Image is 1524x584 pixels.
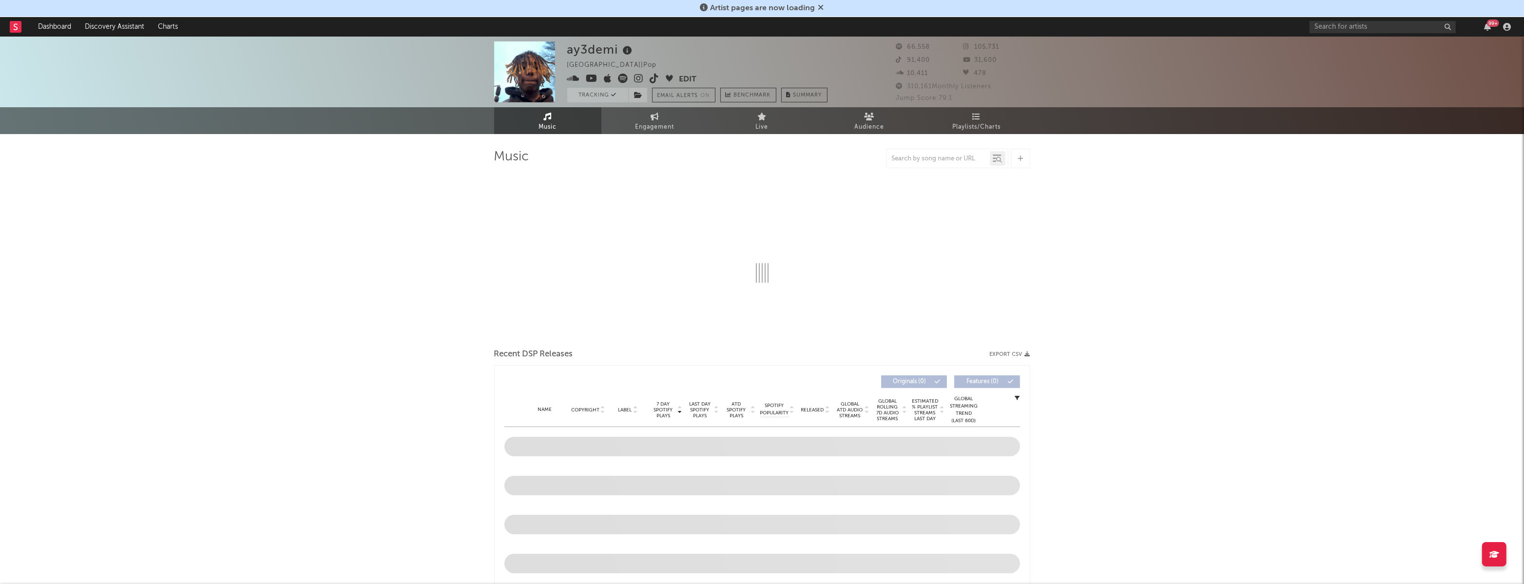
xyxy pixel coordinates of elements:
[990,351,1030,357] button: Export CSV
[1310,21,1456,33] input: Search for artists
[31,17,78,37] a: Dashboard
[961,379,1005,385] span: Features ( 0 )
[494,349,573,360] span: Recent DSP Releases
[896,70,928,77] span: 10,411
[923,107,1030,134] a: Playlists/Charts
[734,90,771,101] span: Benchmark
[78,17,151,37] a: Discovery Assistant
[963,44,999,50] span: 105,731
[539,121,557,133] span: Music
[701,93,710,98] em: On
[756,121,769,133] span: Live
[896,83,992,90] span: 310,161 Monthly Listeners
[963,70,986,77] span: 478
[687,401,713,419] span: Last Day Spotify Plays
[887,379,932,385] span: Originals ( 0 )
[494,107,601,134] a: Music
[816,107,923,134] a: Audience
[1484,23,1491,31] button: 99+
[781,88,828,102] button: Summary
[618,407,632,413] span: Label
[724,401,750,419] span: ATD Spotify Plays
[963,57,997,63] span: 31,600
[896,95,953,101] span: Jump Score: 79.1
[801,407,824,413] span: Released
[760,402,789,417] span: Spotify Popularity
[874,398,901,422] span: Global Rolling 7D Audio Streams
[896,44,930,50] span: 66,558
[709,107,816,134] a: Live
[567,88,628,102] button: Tracking
[567,41,635,58] div: ay3demi
[949,395,979,425] div: Global Streaming Trend (Last 60D)
[601,107,709,134] a: Engagement
[881,375,947,388] button: Originals(0)
[818,4,824,12] span: Dismiss
[711,4,815,12] span: Artist pages are now loading
[571,407,599,413] span: Copyright
[954,375,1020,388] button: Features(0)
[636,121,675,133] span: Engagement
[887,155,990,163] input: Search by song name or URL
[651,401,676,419] span: 7 Day Spotify Plays
[854,121,884,133] span: Audience
[652,88,715,102] button: Email AlertsOn
[912,398,939,422] span: Estimated % Playlist Streams Last Day
[720,88,776,102] a: Benchmark
[952,121,1001,133] span: Playlists/Charts
[1487,19,1499,27] div: 99 +
[524,406,566,413] div: Name
[896,57,930,63] span: 91,400
[679,74,697,86] button: Edit
[837,401,864,419] span: Global ATD Audio Streams
[567,59,668,71] div: [GEOGRAPHIC_DATA] | Pop
[793,93,822,98] span: Summary
[151,17,185,37] a: Charts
